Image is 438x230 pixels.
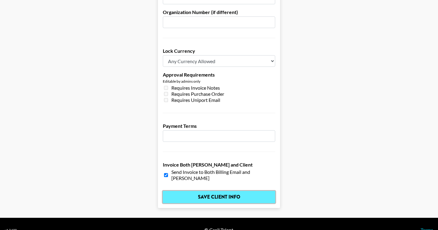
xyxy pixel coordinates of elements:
label: Organization Number (if different) [163,9,275,15]
span: Send Invoice to Both Billing Email and [PERSON_NAME] [171,169,275,181]
label: Invoice Both [PERSON_NAME] and Client [163,162,275,168]
span: Requires Uniport Email [171,97,220,103]
label: Payment Terms [163,123,275,129]
span: Requires Invoice Notes [171,85,220,91]
div: Editable by admins only [163,79,275,84]
label: Approval Requirements [163,72,275,78]
span: Requires Purchase Order [171,91,224,97]
input: Save Client Info [163,191,275,203]
label: Lock Currency [163,48,275,54]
